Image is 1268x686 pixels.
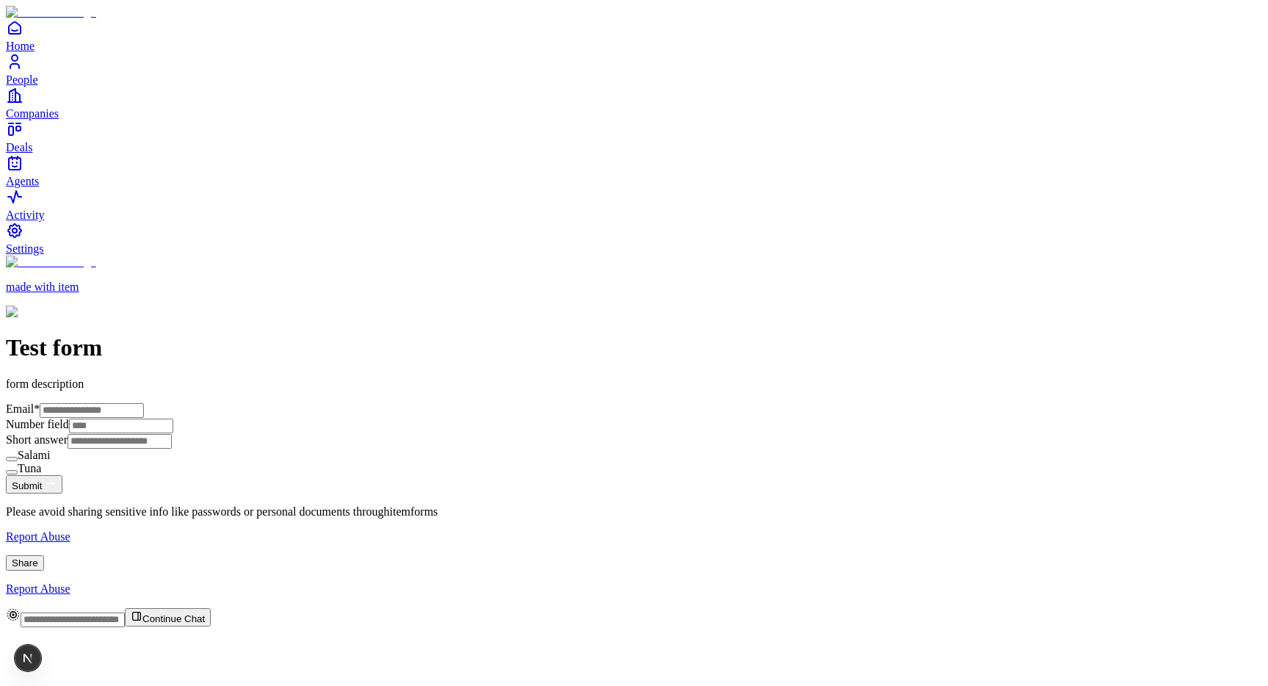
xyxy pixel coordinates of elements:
span: Settings [6,242,44,255]
a: Companies [6,87,1262,120]
a: Deals [6,120,1262,154]
span: Agents [6,175,39,187]
label: Number field [6,418,69,430]
a: Report Abuse [6,582,1262,596]
img: Item Brain Logo [6,256,96,269]
a: made with item [6,256,1262,294]
button: Share [6,555,44,571]
img: Item Brain Logo [6,6,96,19]
a: Settings [6,222,1262,255]
p: made with item [6,281,1262,294]
button: Continue Chat [125,608,211,627]
label: Tuna [18,462,41,474]
p: Please avoid sharing sensitive info like passwords or personal documents through forms [6,505,1262,519]
a: Home [6,19,1262,52]
span: Companies [6,107,59,120]
a: People [6,53,1262,86]
label: Email [6,402,40,415]
a: Report Abuse [6,530,1262,544]
button: Submit [6,475,62,494]
span: Continue Chat [142,613,205,624]
div: Continue Chat [6,607,1262,627]
p: form description [6,378,1262,391]
span: Home [6,40,35,52]
h1: Test form [6,334,1262,361]
img: Form Logo [6,306,70,319]
span: People [6,73,38,86]
label: Salami [18,449,50,461]
span: Activity [6,209,44,221]
span: Deals [6,141,32,154]
label: Short answer [6,433,68,446]
a: Activity [6,188,1262,221]
a: Agents [6,154,1262,187]
span: item [390,505,410,518]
